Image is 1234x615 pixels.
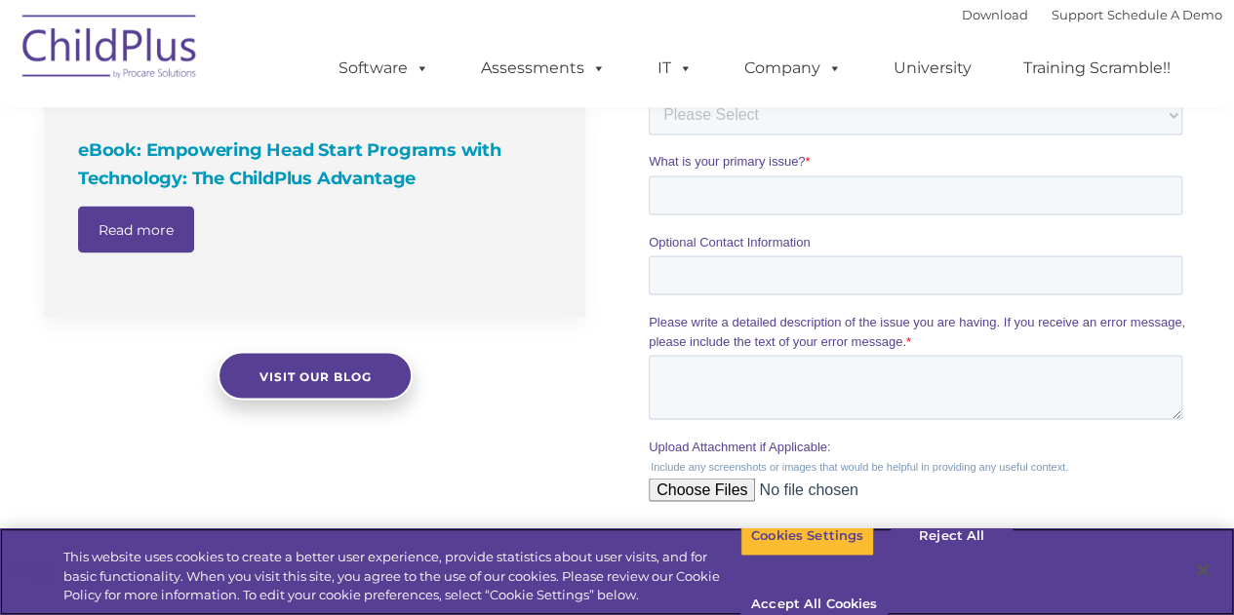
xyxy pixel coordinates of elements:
[638,49,712,88] a: IT
[13,1,208,98] img: ChildPlus by Procare Solutions
[740,516,874,557] button: Cookies Settings
[78,206,194,252] a: Read more
[78,136,556,191] h4: eBook: Empowering Head Start Programs with Technology: The ChildPlus Advantage
[1052,7,1103,22] a: Support
[319,49,449,88] a: Software
[259,368,371,383] span: Visit our blog
[1004,49,1190,88] a: Training Scramble!!
[962,7,1028,22] a: Download
[874,49,991,88] a: University
[725,49,861,88] a: Company
[1107,7,1222,22] a: Schedule A Demo
[63,548,740,605] div: This website uses cookies to create a better user experience, provide statistics about user visit...
[962,7,1222,22] font: |
[461,49,625,88] a: Assessments
[218,351,413,400] a: Visit our blog
[1181,549,1224,592] button: Close
[891,516,1013,557] button: Reject All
